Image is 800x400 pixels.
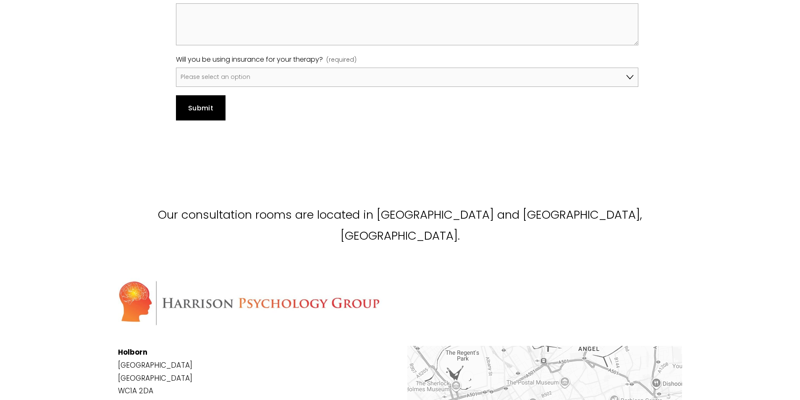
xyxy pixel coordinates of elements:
span: Will you be using insurance for your therapy? [176,54,323,66]
p: [GEOGRAPHIC_DATA] [GEOGRAPHIC_DATA] WC1A 2DA [118,346,393,397]
span: Submit [188,103,213,113]
select: Will you be using insurance for your therapy? [176,68,639,87]
span: (required) [326,55,357,65]
strong: Holborn [118,347,147,357]
p: Our consultation rooms are located in [GEOGRAPHIC_DATA] and [GEOGRAPHIC_DATA], [GEOGRAPHIC_DATA]. [118,204,682,246]
button: SubmitSubmit [176,95,226,120]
